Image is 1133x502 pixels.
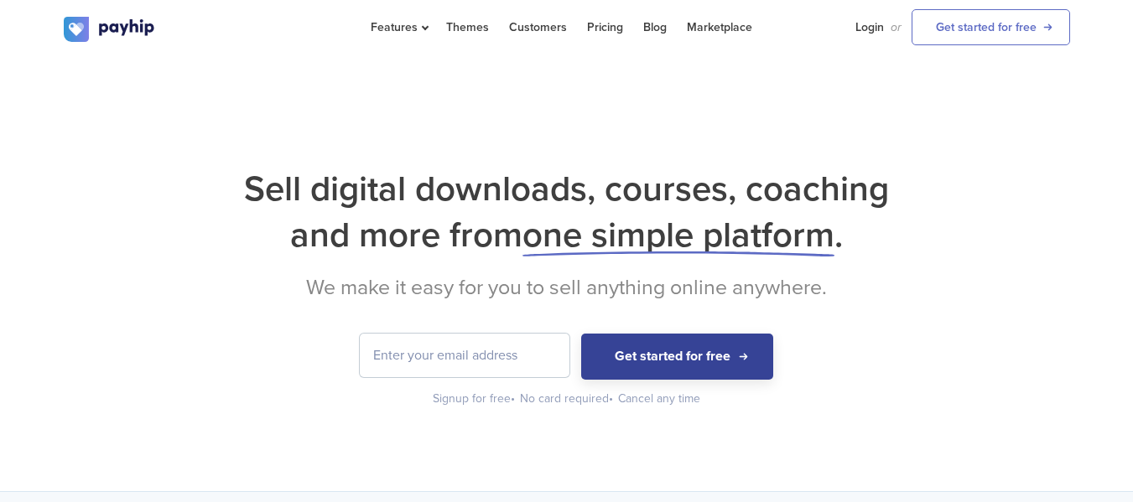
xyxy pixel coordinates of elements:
[64,275,1070,300] h2: We make it easy for you to sell anything online anywhere.
[834,214,843,256] span: .
[520,391,615,407] div: No card required
[609,391,613,406] span: •
[64,17,156,42] img: logo.svg
[912,9,1070,45] a: Get started for free
[581,334,773,380] button: Get started for free
[618,391,700,407] div: Cancel any time
[360,334,569,377] input: Enter your email address
[522,214,834,256] span: one simple platform
[371,20,426,34] span: Features
[64,166,1070,258] h1: Sell digital downloads, courses, coaching and more from
[511,391,515,406] span: •
[433,391,517,407] div: Signup for free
